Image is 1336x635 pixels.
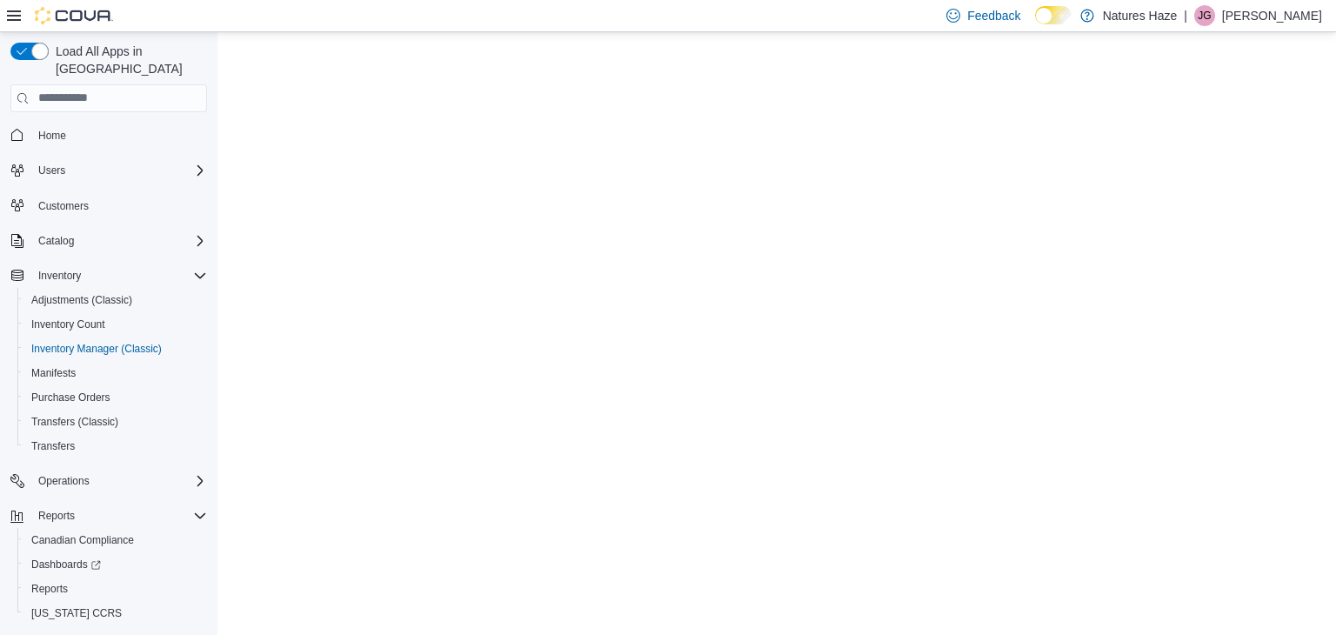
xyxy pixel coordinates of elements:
a: Home [31,125,73,146]
p: | [1184,5,1187,26]
span: Reports [24,578,207,599]
span: Canadian Compliance [31,533,134,547]
a: Reports [24,578,75,599]
span: Purchase Orders [24,387,207,408]
a: Dashboards [17,552,214,577]
span: Customers [31,195,207,217]
span: Inventory [38,269,81,283]
button: Inventory [3,264,214,288]
button: Home [3,123,214,148]
p: [PERSON_NAME] [1222,5,1322,26]
button: Reports [31,505,82,526]
span: Manifests [31,366,76,380]
button: Inventory Manager (Classic) [17,337,214,361]
span: Load All Apps in [GEOGRAPHIC_DATA] [49,43,207,77]
button: Customers [3,193,214,218]
span: Purchase Orders [31,391,110,404]
a: Transfers [24,436,82,457]
span: Inventory Count [31,317,105,331]
button: Canadian Compliance [17,528,214,552]
span: Feedback [967,7,1020,24]
span: Reports [31,505,207,526]
a: Purchase Orders [24,387,117,408]
span: Users [38,164,65,177]
span: [US_STATE] CCRS [31,606,122,620]
a: Dashboards [24,554,108,575]
span: Washington CCRS [24,603,207,624]
span: Transfers (Classic) [31,415,118,429]
a: Inventory Manager (Classic) [24,338,169,359]
span: Inventory [31,265,207,286]
button: Inventory Count [17,312,214,337]
button: Purchase Orders [17,385,214,410]
span: Operations [31,471,207,491]
button: Transfers [17,434,214,458]
button: Reports [3,504,214,528]
button: Catalog [31,231,81,251]
button: Reports [17,577,214,601]
div: Janet Gilliver [1194,5,1215,26]
a: Manifests [24,363,83,384]
span: Dashboards [24,554,207,575]
input: Dark Mode [1035,6,1072,24]
button: Catalog [3,229,214,253]
span: JG [1198,5,1211,26]
img: Cova [35,7,113,24]
button: Inventory [31,265,88,286]
span: Users [31,160,207,181]
span: Dashboards [31,558,101,571]
span: Dark Mode [1035,24,1036,25]
span: Catalog [31,231,207,251]
span: Home [31,124,207,146]
span: Manifests [24,363,207,384]
span: Operations [38,474,90,488]
span: Transfers [24,436,207,457]
button: Transfers (Classic) [17,410,214,434]
a: [US_STATE] CCRS [24,603,129,624]
span: Inventory Manager (Classic) [31,342,162,356]
button: Operations [31,471,97,491]
span: Canadian Compliance [24,530,207,551]
button: Operations [3,469,214,493]
span: Transfers (Classic) [24,411,207,432]
span: Reports [38,509,75,523]
button: Adjustments (Classic) [17,288,214,312]
button: [US_STATE] CCRS [17,601,214,625]
span: Inventory Manager (Classic) [24,338,207,359]
span: Adjustments (Classic) [31,293,132,307]
button: Users [3,158,214,183]
a: Transfers (Classic) [24,411,125,432]
span: Catalog [38,234,74,248]
a: Customers [31,196,96,217]
button: Manifests [17,361,214,385]
span: Reports [31,582,68,596]
span: Inventory Count [24,314,207,335]
a: Canadian Compliance [24,530,141,551]
a: Inventory Count [24,314,112,335]
span: Home [38,129,66,143]
span: Transfers [31,439,75,453]
a: Adjustments (Classic) [24,290,139,311]
span: Customers [38,199,89,213]
p: Natures Haze [1103,5,1178,26]
button: Users [31,160,72,181]
span: Adjustments (Classic) [24,290,207,311]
